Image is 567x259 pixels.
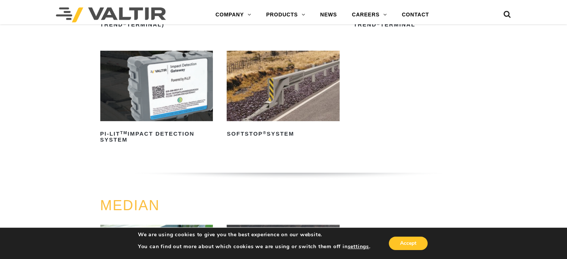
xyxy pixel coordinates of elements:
[313,7,344,22] a: NEWS
[100,51,213,146] a: PI-LITTMImpact Detection System
[259,7,313,22] a: PRODUCTS
[344,7,394,22] a: CAREERS
[100,128,213,146] h2: PI-LIT Impact Detection System
[347,243,369,250] button: settings
[138,231,371,238] p: We are using cookies to give you the best experience on our website.
[227,128,340,140] h2: SoftStop System
[263,130,267,135] sup: ®
[227,51,340,121] img: SoftStop System End Terminal
[227,51,340,140] a: SoftStop®System
[138,243,371,250] p: You can find out more about which cookies we are using or switch them off in .
[120,130,127,135] sup: TM
[394,7,437,22] a: CONTACT
[56,7,166,22] img: Valtir
[389,237,428,250] button: Accept
[208,7,259,22] a: COMPANY
[100,198,160,213] a: MEDIAN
